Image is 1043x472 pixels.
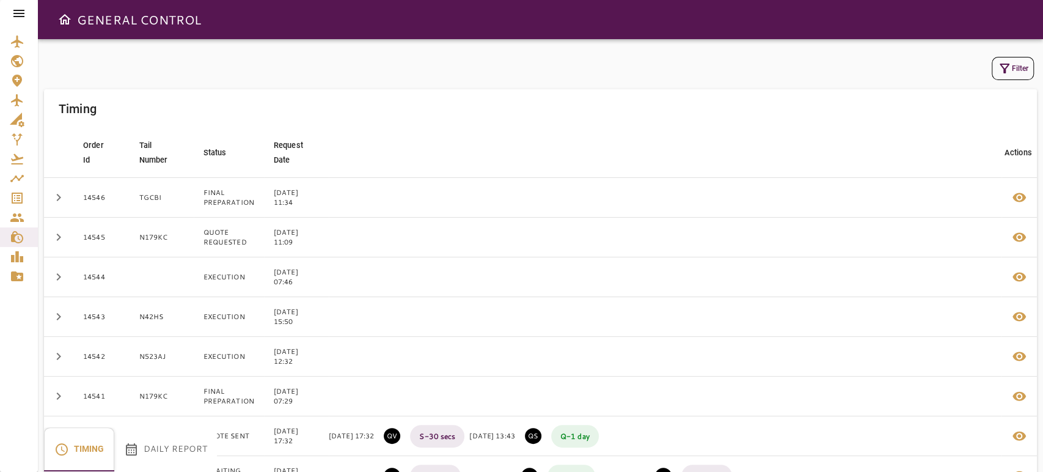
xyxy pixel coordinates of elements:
button: Details [1005,382,1034,411]
p: QUOTE VALIDATED [384,428,400,444]
td: EXECUTION [194,297,264,337]
td: 14542 [73,337,130,377]
button: Details [1005,342,1034,371]
p: S - 30 secs [410,425,464,448]
button: Filter [992,57,1034,80]
button: Details [1005,223,1034,252]
div: Order Id [83,138,104,168]
button: Details [1005,302,1034,331]
span: chevron_right [51,309,66,324]
h6: Timing [59,99,97,119]
td: [DATE] 12:32 [264,337,329,377]
button: Details [1005,262,1034,292]
td: 14543 [73,297,130,337]
p: [DATE] 17:32 [329,431,374,441]
span: Tail Number [139,138,184,168]
td: QUOTE REQUESTED [194,218,264,257]
td: [DATE] 11:34 [264,178,329,218]
td: N523AJ [130,337,194,377]
td: FINAL PREPARATION [194,178,264,218]
td: [DATE] 07:46 [264,257,329,297]
td: 14541 [73,377,130,416]
button: Timing [44,427,114,471]
td: [DATE] 15:50 [264,297,329,337]
div: basic tabs example [44,427,217,471]
span: chevron_right [51,389,66,404]
div: Request Date [274,138,303,168]
div: Tail Number [139,138,168,168]
td: [DATE] 07:29 [264,377,329,416]
span: chevron_right [51,230,66,245]
p: QUOTE SENT [525,428,541,444]
p: [DATE] 13:43 [469,431,514,441]
span: Request Date [274,138,319,168]
td: N42HS [130,297,194,337]
button: Daily Report [114,427,217,471]
td: N900EE [130,416,194,456]
button: Open drawer [53,7,77,32]
td: 14540 [73,416,130,456]
td: [DATE] 17:32 [264,416,329,456]
button: Details [1005,421,1034,451]
button: Details [1005,183,1034,212]
td: N179KC [130,218,194,257]
div: Status [203,146,227,160]
td: 14546 [73,178,130,218]
td: 14544 [73,257,130,297]
td: EXECUTION [194,257,264,297]
td: TGCBI [130,178,194,218]
span: Order Id [83,138,120,168]
span: Status [203,146,243,160]
td: 14545 [73,218,130,257]
td: FINAL PREPARATION [194,377,264,416]
p: Q - 1 day [551,425,599,448]
td: [DATE] 11:09 [264,218,329,257]
td: N179KC [130,377,194,416]
span: chevron_right [51,190,66,205]
td: EXECUTION [194,337,264,377]
span: chevron_right [51,270,66,284]
span: chevron_right [51,349,66,364]
h6: GENERAL CONTROL [77,10,201,29]
td: QUOTE SENT [194,416,264,456]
